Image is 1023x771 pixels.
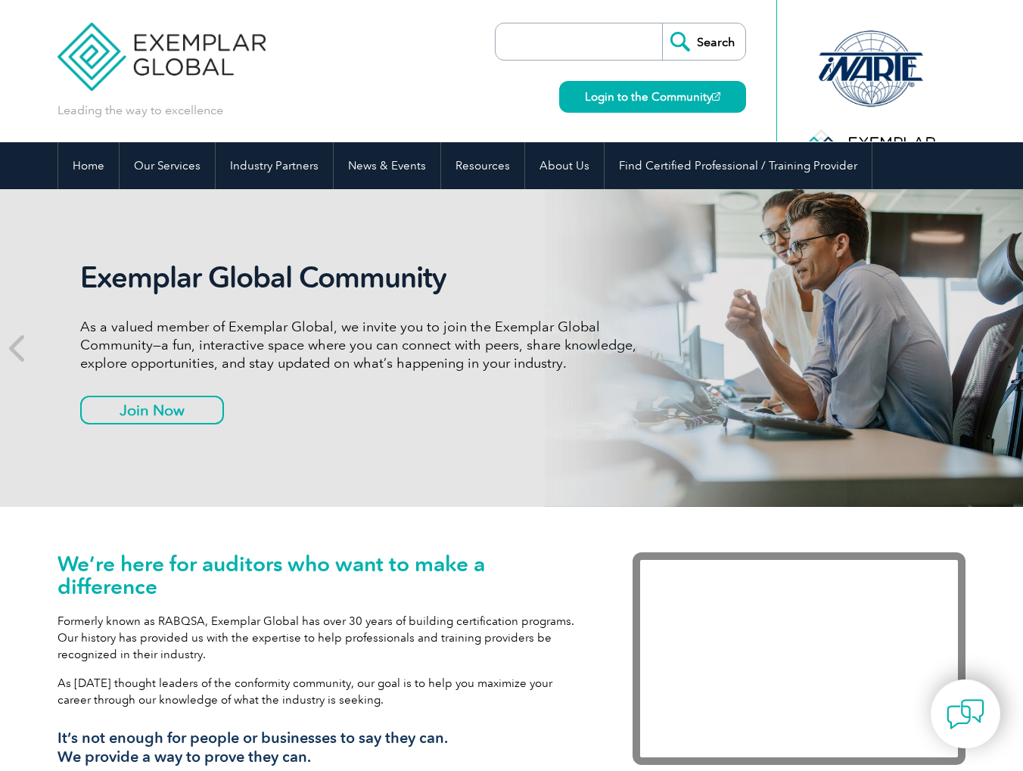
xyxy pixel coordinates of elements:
a: Join Now [80,396,224,424]
a: Login to the Community [559,81,746,113]
img: contact-chat.png [947,695,984,733]
h3: It’s not enough for people or businesses to say they can. We provide a way to prove they can. [58,729,587,766]
a: Industry Partners [216,142,333,189]
p: Formerly known as RABQSA, Exemplar Global has over 30 years of building certification programs. O... [58,613,587,663]
a: Home [58,142,119,189]
a: Find Certified Professional / Training Provider [605,142,872,189]
p: As [DATE] thought leaders of the conformity community, our goal is to help you maximize your care... [58,675,587,708]
p: Leading the way to excellence [58,102,223,119]
h2: Exemplar Global Community [80,260,648,295]
a: Our Services [120,142,215,189]
a: Resources [441,142,524,189]
h1: We’re here for auditors who want to make a difference [58,552,587,598]
a: About Us [525,142,604,189]
p: As a valued member of Exemplar Global, we invite you to join the Exemplar Global Community—a fun,... [80,318,648,372]
input: Search [662,23,745,60]
img: open_square.png [712,92,720,101]
a: News & Events [334,142,440,189]
iframe: Exemplar Global: Working together to make a difference [633,552,965,765]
